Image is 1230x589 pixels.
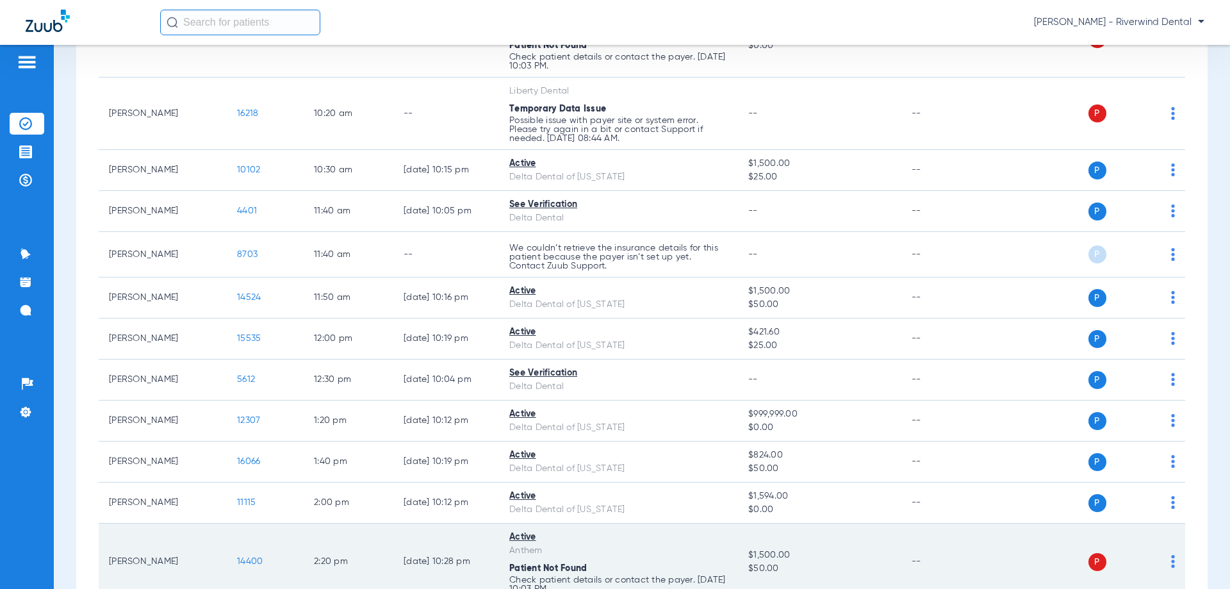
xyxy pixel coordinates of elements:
span: $1,500.00 [748,549,890,562]
span: 16066 [237,457,260,466]
div: Delta Dental of [US_STATE] [509,421,728,435]
div: Active [509,531,728,544]
img: group-dot-blue.svg [1171,107,1175,120]
span: [PERSON_NAME] - Riverwind Dental [1034,16,1204,29]
input: Search for patients [160,10,320,35]
span: $0.00 [748,421,890,435]
div: Delta Dental of [US_STATE] [509,298,728,311]
span: 11115 [237,498,256,507]
td: -- [901,319,988,360]
span: Patient Not Found [509,564,587,573]
td: [DATE] 10:15 PM [393,150,499,191]
div: Anthem [509,544,728,558]
td: [PERSON_NAME] [99,232,227,278]
p: We couldn’t retrieve the insurance details for this patient because the payer isn’t set up yet. C... [509,244,728,270]
span: $50.00 [748,562,890,576]
span: -- [748,250,758,259]
td: -- [901,232,988,278]
div: Active [509,490,728,503]
span: $0.00 [748,39,890,53]
span: 10102 [237,165,260,174]
span: 4401 [237,206,257,215]
span: 12307 [237,416,260,425]
img: group-dot-blue.svg [1171,163,1175,176]
td: [DATE] 10:16 PM [393,278,499,319]
td: -- [901,442,988,483]
img: group-dot-blue.svg [1171,496,1175,509]
td: -- [901,191,988,232]
td: -- [901,150,988,191]
img: group-dot-blue.svg [1171,291,1175,304]
span: $25.00 [748,339,890,353]
div: Delta Dental of [US_STATE] [509,170,728,184]
td: -- [901,360,988,401]
div: Active [509,326,728,339]
span: P [1088,412,1106,430]
td: -- [393,78,499,150]
td: [PERSON_NAME] [99,442,227,483]
td: 2:00 PM [304,483,393,524]
div: See Verification [509,198,728,212]
span: -- [748,109,758,118]
span: $421.60 [748,326,890,339]
div: See Verification [509,367,728,380]
div: Liberty Dental [509,85,728,98]
td: [DATE] 10:19 PM [393,442,499,483]
span: P [1088,162,1106,179]
span: 8703 [237,250,258,259]
img: Search Icon [167,17,178,28]
td: -- [901,278,988,319]
span: -- [748,206,758,215]
td: [PERSON_NAME] [99,360,227,401]
iframe: Chat Widget [1166,527,1230,589]
span: P [1088,371,1106,389]
span: P [1088,104,1106,122]
td: [PERSON_NAME] [99,191,227,232]
span: -- [748,375,758,384]
span: $50.00 [748,462,890,476]
div: Delta Dental [509,380,728,394]
img: hamburger-icon [17,54,37,70]
img: group-dot-blue.svg [1171,332,1175,345]
div: Active [509,157,728,170]
span: $1,500.00 [748,157,890,170]
td: 11:40 AM [304,191,393,232]
td: [DATE] 10:12 PM [393,483,499,524]
span: Patient Not Found [509,41,587,50]
div: Delta Dental of [US_STATE] [509,462,728,476]
span: Temporary Data Issue [509,104,606,113]
div: Active [509,449,728,462]
span: P [1088,289,1106,307]
td: 1:20 PM [304,401,393,442]
div: Active [509,285,728,298]
td: [PERSON_NAME] [99,319,227,360]
span: P [1088,494,1106,512]
span: $50.00 [748,298,890,311]
span: P [1088,553,1106,571]
div: Delta Dental of [US_STATE] [509,339,728,353]
td: -- [901,78,988,150]
td: [DATE] 10:19 PM [393,319,499,360]
span: 14400 [237,557,263,566]
div: Delta Dental [509,212,728,225]
td: -- [901,401,988,442]
p: Check patient details or contact the payer. [DATE] 10:03 PM. [509,53,728,71]
td: [PERSON_NAME] [99,483,227,524]
td: 10:30 AM [304,150,393,191]
img: group-dot-blue.svg [1171,455,1175,468]
span: 5612 [237,375,255,384]
td: [DATE] 10:05 PM [393,191,499,232]
span: $1,500.00 [748,285,890,298]
td: 12:30 PM [304,360,393,401]
span: P [1088,330,1106,348]
span: 16218 [237,109,258,118]
img: Zuub Logo [26,10,70,32]
span: $25.00 [748,170,890,184]
td: [PERSON_NAME] [99,150,227,191]
td: [PERSON_NAME] [99,78,227,150]
span: P [1088,203,1106,220]
span: $824.00 [748,449,890,462]
img: group-dot-blue.svg [1171,414,1175,427]
img: group-dot-blue.svg [1171,204,1175,217]
td: -- [901,483,988,524]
